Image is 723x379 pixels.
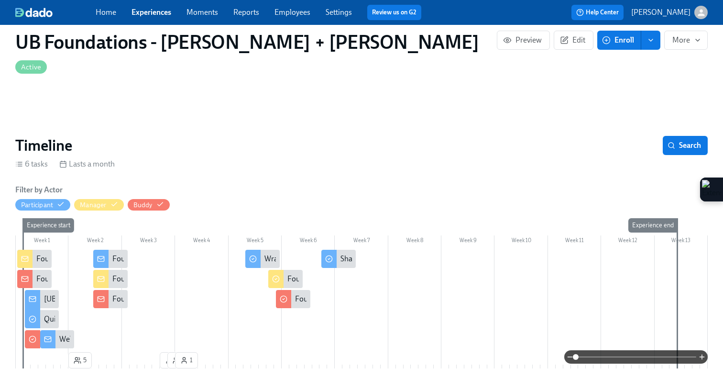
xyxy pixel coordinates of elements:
div: Foundations Week 5 – Final Check-In [276,290,310,308]
div: Foundations Week 5 – Final Check-In [295,294,415,304]
span: Active [15,64,47,71]
img: dado [15,8,53,17]
div: Foundations - Quick Buddy Check-In – Week 2 [93,290,128,308]
div: Foundations - Get Ready to Welcome Your New Hire – Action Required [36,254,264,264]
div: Foundations - You’ve Been Selected as a New Hire [PERSON_NAME]! [17,270,52,288]
div: Quick Survey – Help Us Make Foundations Better! [25,310,59,328]
a: Home [96,8,116,17]
div: Wrapping Up Foundations – Final Week Check-In [264,254,424,264]
div: Foundations - Week 2 Check-In – How’s It Going? [93,250,128,268]
div: Week 6 [282,235,335,248]
div: [UB Foundations - [PERSON_NAME] + LATAM] A new experience starts [DATE]! [25,290,59,308]
div: Foundations - Get Ready to Welcome Your New Hire – Action Required [17,250,52,268]
h2: Timeline [15,136,72,155]
div: Week 8 [388,235,441,248]
a: Employees [274,8,310,17]
div: 6 tasks [15,159,48,169]
div: Quick Survey – Help Us Make Foundations Better! [44,314,205,324]
button: enroll [641,31,660,50]
div: Week 11 [548,235,601,248]
button: More [664,31,708,50]
span: Preview [505,35,542,45]
div: Foundations - Week 2 – Onboarding Check-In for [New Hire Name] [93,270,128,288]
a: Reports [233,8,259,17]
span: Search [669,141,701,150]
div: Experience end [628,218,678,233]
button: [PERSON_NAME] [631,6,708,19]
span: Enroll [604,35,634,45]
div: Week 4 [175,235,228,248]
div: Hide Buddy [133,201,153,210]
div: [UB Foundations - [PERSON_NAME] + LATAM] A new experience starts [DATE]! [44,294,303,304]
span: Edit [562,35,585,45]
div: Foundations - Week 2 – Onboarding Check-In for [New Hire Name] [112,274,329,284]
button: Review us on G2 [367,5,421,20]
div: Hide Manager [80,201,106,210]
h1: UB Foundations - [PERSON_NAME] + [PERSON_NAME] [15,31,497,77]
div: Foundations - You’ve Been Selected as a New Hire [PERSON_NAME]! [36,274,260,284]
div: Foundations - Quick Buddy Check-In – Week 2 [112,294,261,304]
span: Help Center [576,8,619,17]
div: Foundations Week 5 – Wrap-Up + Capstone for [New Hire Name] [268,270,303,288]
div: Week 7 [335,235,388,248]
img: Extension Icon [702,180,721,199]
a: Moments [186,8,218,17]
button: Manager [74,199,123,211]
a: Experiences [131,8,171,17]
h6: Filter by Actor [15,185,63,195]
div: Week 2 [68,235,121,248]
div: Week 12 [601,235,654,248]
button: Participant [15,199,70,211]
p: [PERSON_NAME] [631,7,690,18]
button: Search [663,136,708,155]
div: Week 5 [229,235,282,248]
button: Enroll [597,31,641,50]
div: Week 10 [494,235,548,248]
div: Week 3 [122,235,175,248]
div: Lasts a month [59,159,115,169]
div: Week 9 [441,235,494,248]
div: Share Your Feedback on Foundations [340,254,462,264]
div: Hide Participant [21,201,53,210]
button: Help Center [571,5,624,20]
div: Week 13 [655,235,708,248]
button: Edit [554,31,593,50]
button: Buddy [128,199,170,211]
div: Foundations - Week 2 Check-In – How’s It Going? [112,254,271,264]
a: Settings [326,8,352,17]
span: More [672,35,700,45]
div: Welcome to Foundations – What to Expect! [59,334,198,345]
button: Preview [497,31,550,50]
div: Foundations Week 5 – Wrap-Up + Capstone for [New Hire Name] [287,274,499,284]
a: Review us on G2 [372,8,416,17]
div: Share Your Feedback on Foundations [321,250,356,268]
a: dado [15,8,96,17]
div: Week 1 [15,235,68,248]
div: Experience start [23,218,74,233]
div: Welcome to Foundations – What to Expect! [40,330,75,348]
div: Wrapping Up Foundations – Final Week Check-In [245,250,280,268]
